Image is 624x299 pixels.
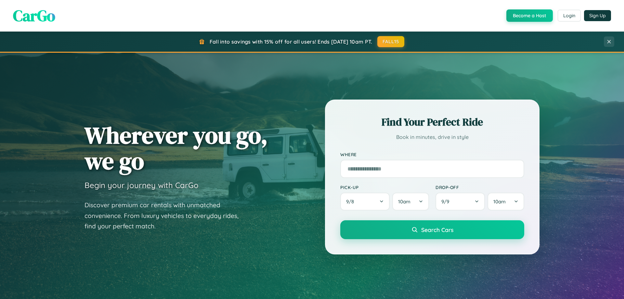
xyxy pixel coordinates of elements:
[340,132,524,142] p: Book in minutes, drive in style
[584,10,611,21] button: Sign Up
[340,152,524,157] label: Where
[506,9,553,22] button: Become a Host
[340,184,429,190] label: Pick-up
[493,198,506,205] span: 10am
[487,193,524,211] button: 10am
[84,122,268,174] h1: Wherever you go, we go
[441,198,452,205] span: 9 / 9
[340,220,524,239] button: Search Cars
[340,193,390,211] button: 9/8
[435,193,485,211] button: 9/9
[392,193,429,211] button: 10am
[210,38,372,45] span: Fall into savings with 15% off for all users! Ends [DATE] 10am PT.
[84,180,199,190] h3: Begin your journey with CarGo
[558,10,581,21] button: Login
[398,198,410,205] span: 10am
[346,198,357,205] span: 9 / 8
[340,115,524,129] h2: Find Your Perfect Ride
[435,184,524,190] label: Drop-off
[84,200,247,232] p: Discover premium car rentals with unmatched convenience. From luxury vehicles to everyday rides, ...
[421,226,453,233] span: Search Cars
[377,36,405,47] button: FALL15
[13,5,55,26] span: CarGo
